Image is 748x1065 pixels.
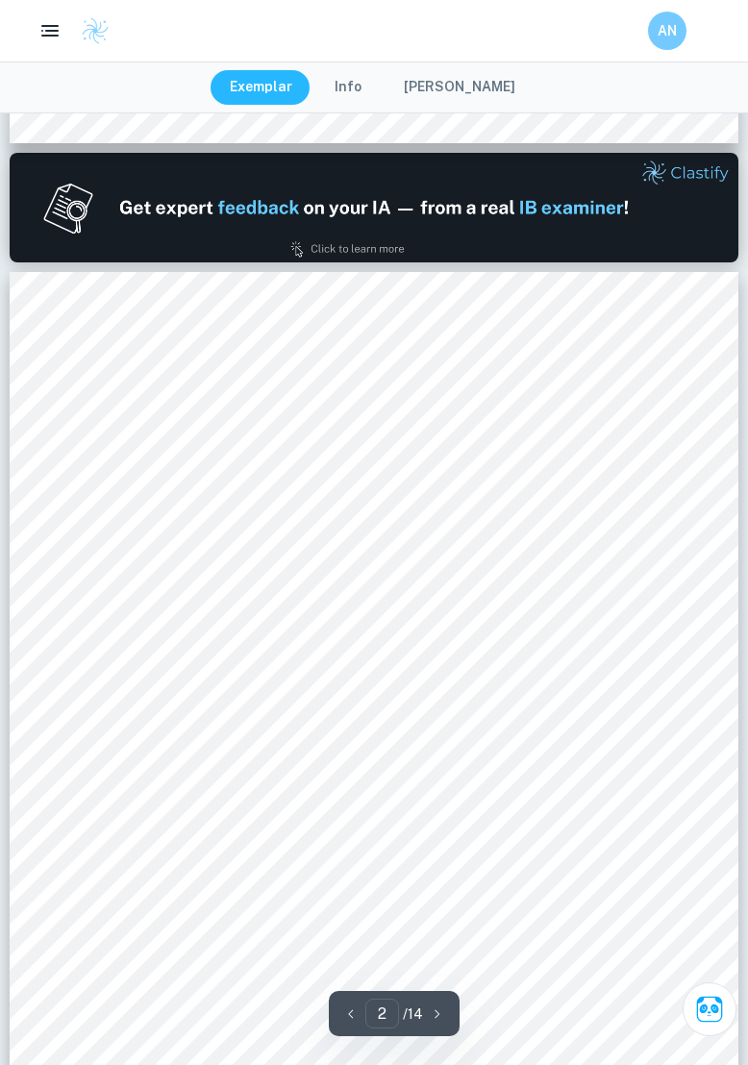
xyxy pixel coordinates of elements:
[10,153,738,262] img: Ad
[657,20,679,41] h6: AN
[315,70,381,105] button: Info
[69,16,110,45] a: Clastify logo
[385,70,535,105] button: [PERSON_NAME]
[648,12,686,50] button: AN
[81,16,110,45] img: Clastify logo
[403,1003,423,1025] p: / 14
[683,982,736,1036] button: Ask Clai
[211,70,312,105] button: Exemplar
